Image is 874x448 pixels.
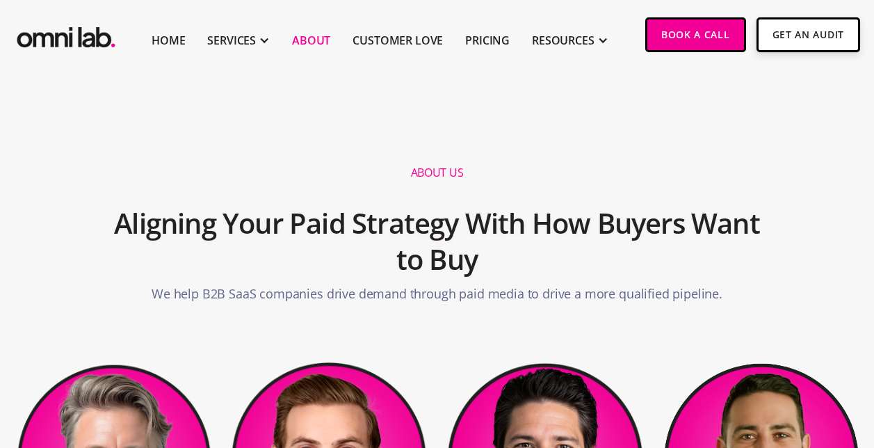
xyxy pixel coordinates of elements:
h1: About us [411,166,463,180]
a: Customer Love [353,32,443,49]
div: RESOURCES [532,32,594,49]
a: Get An Audit [756,17,860,52]
a: Book a Call [645,17,746,52]
a: About [292,32,330,49]
a: home [14,17,118,51]
iframe: Chat Widget [624,287,874,448]
div: SERVICES [207,32,256,49]
a: Home [152,32,185,49]
p: We help B2B SaaS companies drive demand through paid media to drive a more qualified pipeline. [152,285,722,310]
a: Pricing [465,32,510,49]
h2: Aligning Your Paid Strategy With How Buyers Want to Buy [106,198,768,285]
img: Omni Lab: B2B SaaS Demand Generation Agency [14,17,118,51]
